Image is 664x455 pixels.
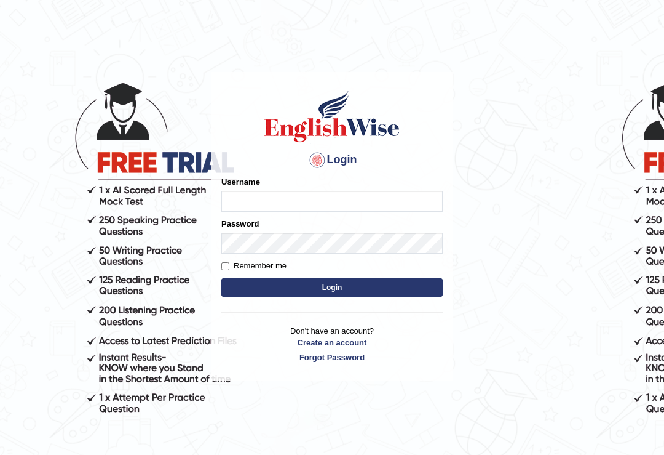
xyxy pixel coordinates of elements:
[221,260,287,272] label: Remember me
[221,325,443,363] p: Don't have an account?
[221,278,443,297] button: Login
[262,89,402,144] img: Logo of English Wise sign in for intelligent practice with AI
[221,176,260,188] label: Username
[221,262,229,270] input: Remember me
[221,150,443,170] h4: Login
[221,352,443,363] a: Forgot Password
[221,218,259,230] label: Password
[221,337,443,348] a: Create an account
